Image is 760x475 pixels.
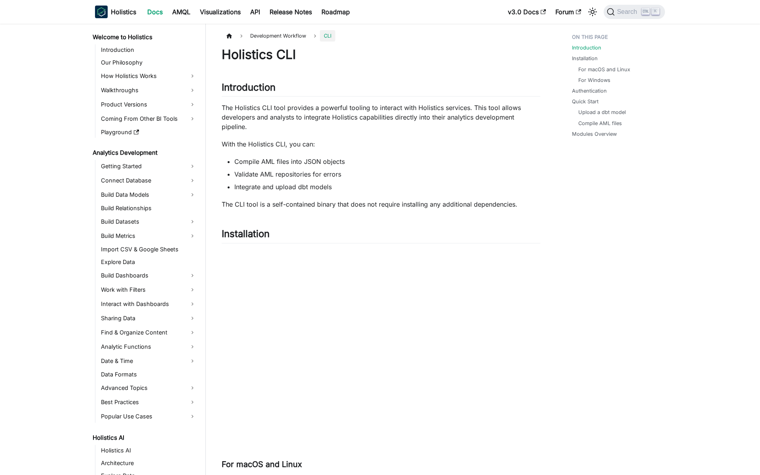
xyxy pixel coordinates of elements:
[99,312,199,325] a: Sharing Data
[222,460,540,469] h3: For macOS and Linux
[234,169,540,179] li: Validate AML repositories for errors
[222,82,540,97] h2: Introduction
[99,230,199,242] a: Build Metrics
[317,6,355,18] a: Roadmap
[222,103,540,131] p: The Holistics CLI tool provides a powerful tooling to interact with Holistics services. This tool...
[99,283,199,296] a: Work with Filters
[99,326,199,339] a: Find & Organize Content
[99,98,199,111] a: Product Versions
[90,147,199,158] a: Analytics Development
[99,458,199,469] a: Architecture
[578,76,610,84] a: For Windows
[578,108,626,116] a: Upload a dbt model
[572,130,617,138] a: Modules Overview
[320,30,335,42] span: CLI
[99,188,199,201] a: Build Data Models
[265,6,317,18] a: Release Notes
[99,256,199,268] a: Explore Data
[245,6,265,18] a: API
[99,382,199,394] a: Advanced Topics
[99,215,199,228] a: Build Datasets
[222,47,540,63] h1: Holistics CLI
[99,410,199,423] a: Popular Use Cases
[99,127,199,138] a: Playground
[572,55,598,62] a: Installation
[99,340,199,353] a: Analytic Functions
[99,269,199,282] a: Build Dashboards
[90,432,199,443] a: Holistics AI
[234,157,540,166] li: Compile AML files into JSON objects
[111,7,136,17] b: Holistics
[234,182,540,192] li: Integrate and upload dbt models
[87,24,206,475] nav: Docs sidebar
[99,445,199,456] a: Holistics AI
[99,174,199,187] a: Connect Database
[222,30,237,42] a: Home page
[246,30,310,42] span: Development Workflow
[99,160,199,173] a: Getting Started
[99,70,199,82] a: How Holistics Works
[99,244,199,255] a: Import CSV & Google Sheets
[99,203,199,214] a: Build Relationships
[222,250,540,441] iframe: YouTube video player
[551,6,586,18] a: Forum
[195,6,245,18] a: Visualizations
[578,66,630,73] a: For macOS and Linux
[586,6,599,18] button: Switch between dark and light mode (currently light mode)
[222,30,540,42] nav: Breadcrumbs
[99,298,199,310] a: Interact with Dashboards
[99,84,199,97] a: Walkthroughs
[99,369,199,380] a: Data Formats
[222,228,540,243] h2: Installation
[142,6,167,18] a: Docs
[167,6,195,18] a: AMQL
[99,396,199,408] a: Best Practices
[222,199,540,209] p: The CLI tool is a self-contained binary that does not require installing any additional dependenc...
[99,112,199,125] a: Coming From Other BI Tools
[615,8,642,15] span: Search
[604,5,665,19] button: Search (Ctrl+K)
[503,6,551,18] a: v3.0 Docs
[99,44,199,55] a: Introduction
[572,98,598,105] a: Quick Start
[99,355,199,367] a: Date & Time
[572,44,601,51] a: Introduction
[222,139,540,149] p: With the Holistics CLI, you can:
[95,6,108,18] img: Holistics
[90,32,199,43] a: Welcome to Holistics
[95,6,136,18] a: HolisticsHolistics
[578,120,622,127] a: Compile AML files
[572,87,607,95] a: Authentication
[99,57,199,68] a: Our Philosophy
[652,8,659,15] kbd: K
